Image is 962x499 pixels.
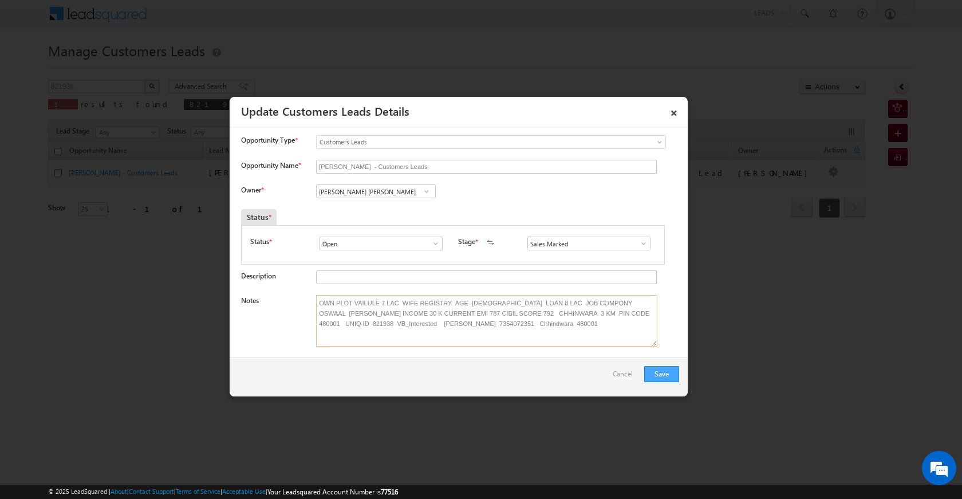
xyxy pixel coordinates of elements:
a: Contact Support [129,488,174,495]
a: Customers Leads [316,135,666,149]
label: Notes [241,296,259,305]
img: d_60004797649_company_0_60004797649 [19,60,48,75]
div: Chat with us now [60,60,192,75]
button: Save [644,366,679,382]
input: Type to Search [316,184,436,198]
a: Show All Items [633,238,648,249]
a: Update Customers Leads Details [241,103,409,119]
input: Type to Search [527,237,650,250]
input: Type to Search [320,237,443,250]
label: Stage [458,237,475,247]
a: Terms of Service [176,488,220,495]
div: Status [241,209,277,225]
span: 77516 [381,488,398,496]
a: Acceptable Use [222,488,266,495]
label: Opportunity Name [241,161,301,170]
label: Description [241,272,276,280]
a: Show All Items [425,238,440,249]
span: © 2025 LeadSquared | | | | | [48,486,398,497]
span: Opportunity Type [241,135,295,146]
a: About [111,488,127,495]
em: Start Chat [156,353,208,368]
a: × [664,101,684,121]
a: Cancel [613,366,638,388]
label: Status [250,237,269,247]
div: Minimize live chat window [188,6,215,33]
span: Customers Leads [317,137,619,147]
textarea: Type your message and hit 'Enter' [15,106,209,343]
span: Your Leadsquared Account Number is [267,488,398,496]
a: Show All Items [419,186,433,197]
label: Owner [241,186,263,194]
